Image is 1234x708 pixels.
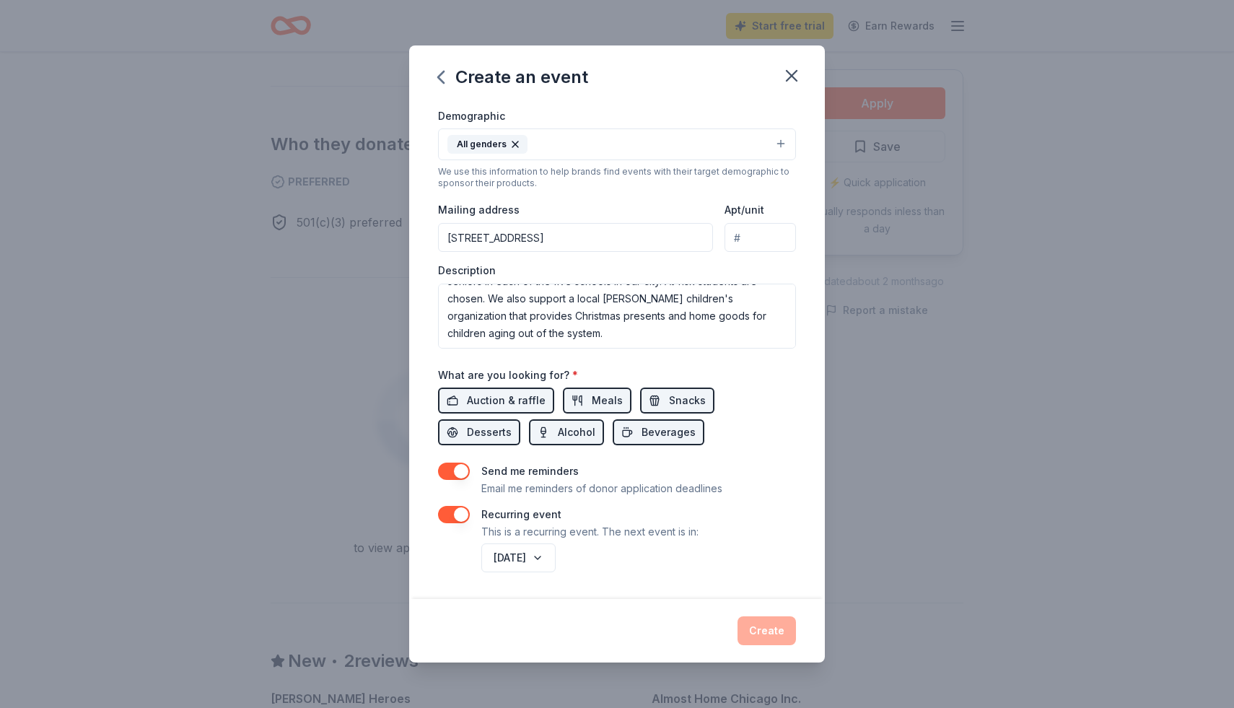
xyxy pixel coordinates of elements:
[529,419,604,445] button: Alcohol
[438,109,505,123] label: Demographic
[438,263,496,278] label: Description
[642,424,696,441] span: Beverages
[558,424,595,441] span: Alcohol
[669,392,706,409] span: Snacks
[725,203,764,217] label: Apt/unit
[438,128,796,160] button: All genders
[438,203,520,217] label: Mailing address
[438,223,713,252] input: Enter a US address
[481,523,699,541] p: This is a recurring event. The next event is in:
[438,166,796,189] div: We use this information to help brands find events with their target demographic to sponsor their...
[481,543,556,572] button: [DATE]
[613,419,704,445] button: Beverages
[481,508,561,520] label: Recurring event
[481,480,722,497] p: Email me reminders of donor application deadlines
[725,223,796,252] input: #
[640,388,714,414] button: Snacks
[467,424,512,441] span: Desserts
[447,135,528,154] div: All genders
[481,465,579,477] label: Send me reminders
[438,368,578,383] label: What are you looking for?
[467,392,546,409] span: Auction & raffle
[563,388,631,414] button: Meals
[438,419,520,445] button: Desserts
[438,388,554,414] button: Auction & raffle
[438,284,796,349] textarea: To enrich screen reader interactions, please activate Accessibility in Grammarly extension settings
[592,392,623,409] span: Meals
[438,66,588,89] div: Create an event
